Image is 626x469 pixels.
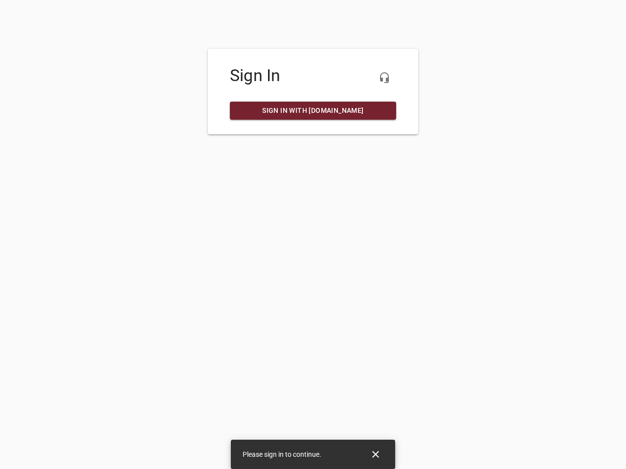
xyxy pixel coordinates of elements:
[238,105,388,117] span: Sign in with [DOMAIN_NAME]
[230,102,396,120] a: Sign in with [DOMAIN_NAME]
[364,443,387,466] button: Close
[243,450,321,458] span: Please sign in to continue.
[373,66,396,89] button: Live Chat
[230,66,396,85] h4: Sign In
